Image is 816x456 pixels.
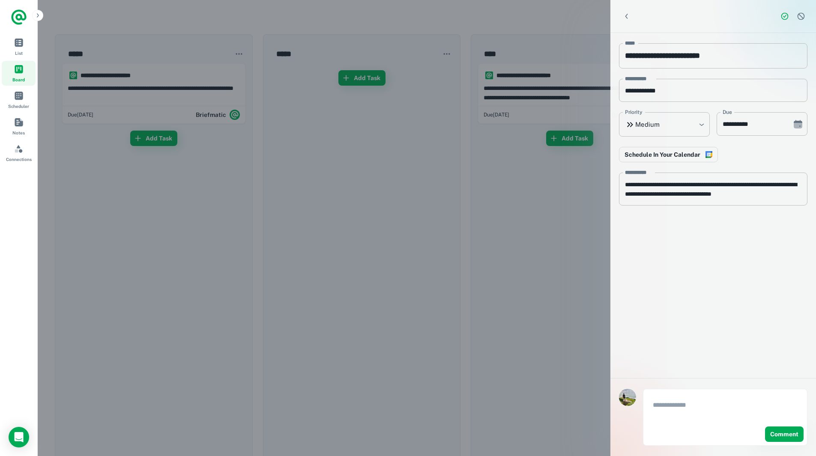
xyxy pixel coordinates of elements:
label: Priority [625,108,643,116]
span: Board [12,76,25,83]
div: Medium [619,112,710,137]
button: Reopen task [778,10,791,23]
a: Logo [10,9,27,26]
label: Due [723,108,732,116]
div: scrollable content [610,33,816,378]
div: Load Chat [9,427,29,447]
span: Connections [6,156,32,163]
a: Notes [2,114,36,139]
span: Notes [12,129,25,136]
a: Connections [2,140,36,165]
button: Comment [765,426,804,442]
span: Scheduler [8,103,29,110]
button: Connect to Google Calendar to reserve time in your schedule to complete this work [619,147,718,162]
span: List [15,50,23,57]
img: Karl Chaffey [619,389,636,406]
a: List [2,34,36,59]
a: Board [2,61,36,86]
button: Choose date, selected date is Sep 12, 2025 [789,116,807,133]
a: Scheduler [2,87,36,112]
button: Back [619,9,634,24]
button: Dismiss task [795,10,807,23]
